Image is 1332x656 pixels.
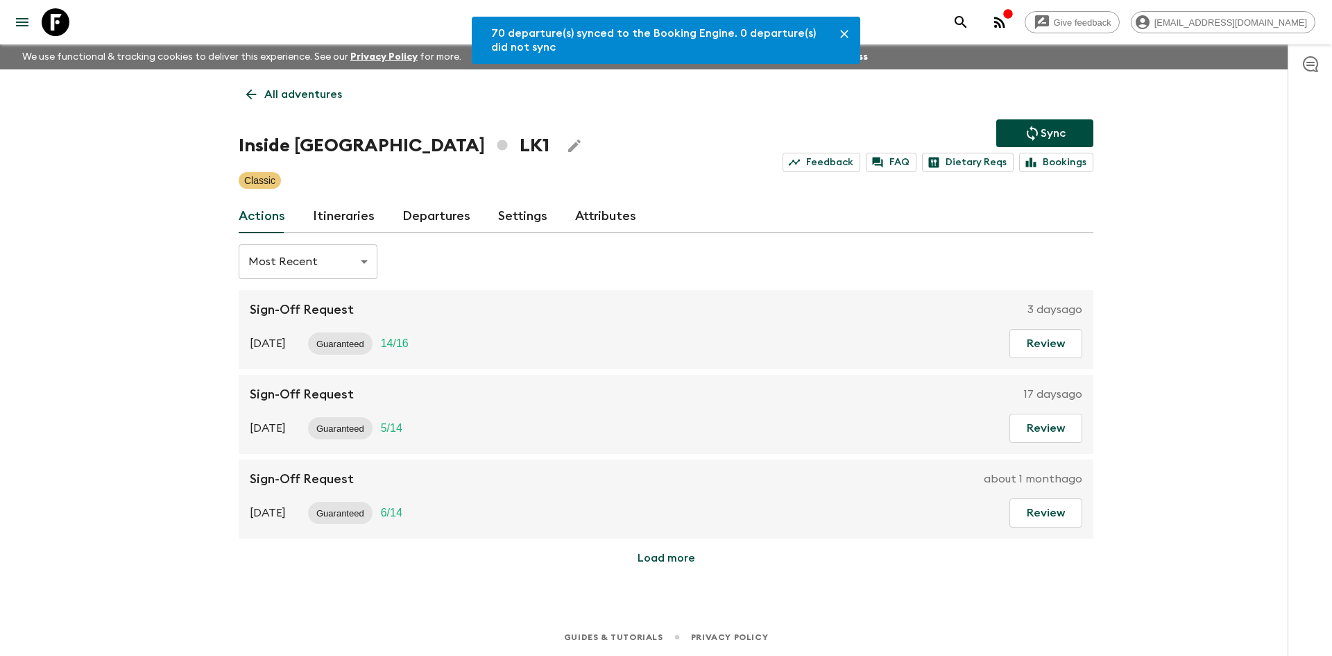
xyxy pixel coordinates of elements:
p: Sync [1041,125,1066,142]
a: Bookings [1019,153,1093,172]
a: Privacy Policy [350,52,418,62]
span: Guaranteed [308,339,373,349]
div: Most Recent [239,242,377,281]
a: Privacy Policy [691,630,768,645]
p: All adventures [264,86,342,103]
p: [DATE] [250,505,286,521]
a: Dietary Reqs [922,153,1014,172]
p: 3 days ago [1027,301,1082,318]
div: Trip Fill [373,417,411,439]
p: Classic [244,174,275,187]
button: Close [834,24,855,44]
a: All adventures [239,81,350,108]
button: Review [1009,498,1082,528]
button: Review [1009,414,1082,443]
button: search adventures [947,8,975,36]
a: Attributes [575,200,636,233]
p: Sign-Off Request [250,301,354,318]
div: Trip Fill [373,333,417,355]
p: Load more [638,550,695,566]
p: [DATE] [250,420,286,437]
button: Sync adventure departures to the booking engine [996,119,1093,147]
p: 6 / 14 [381,505,402,521]
a: Itineraries [313,200,375,233]
button: Edit Adventure Title [561,132,588,160]
button: Review [1009,329,1082,358]
span: Guaranteed [308,423,373,434]
button: menu [8,8,36,36]
p: 14 / 16 [381,335,409,352]
button: Load more [579,544,753,572]
a: Give feedback [1025,11,1120,33]
p: We use functional & tracking cookies to deliver this experience. See our for more. [17,44,467,69]
p: Sign-Off Request [250,386,354,403]
div: [EMAIL_ADDRESS][DOMAIN_NAME] [1131,11,1315,33]
a: Feedback [783,153,860,172]
a: FAQ [866,153,916,172]
div: 70 departure(s) synced to the Booking Engine. 0 departure(s) did not sync [491,21,823,60]
p: Sign-Off Request [250,471,354,487]
span: Guaranteed [308,508,373,519]
p: 5 / 14 [381,420,402,437]
p: about 1 month ago [984,471,1082,487]
div: Trip Fill [373,502,411,524]
h1: Inside [GEOGRAPHIC_DATA] LK1 [239,132,549,160]
p: 17 days ago [1024,386,1082,403]
a: Settings [498,200,547,233]
a: Guides & Tutorials [564,630,663,645]
a: Actions [239,200,285,233]
span: [EMAIL_ADDRESS][DOMAIN_NAME] [1147,17,1315,28]
a: Departures [402,200,470,233]
span: Give feedback [1046,17,1119,28]
p: [DATE] [250,335,286,352]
